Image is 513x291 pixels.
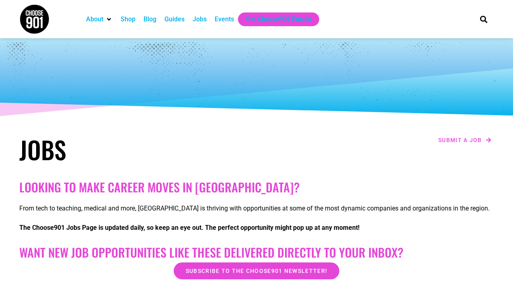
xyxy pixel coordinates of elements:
a: Subscribe to the Choose901 newsletter! [174,262,339,279]
h1: Jobs [19,135,252,164]
nav: Main nav [82,12,466,26]
a: About [86,14,103,24]
div: About [82,12,117,26]
a: Events [215,14,234,24]
strong: The Choose901 Jobs Page is updated daily, so keep an eye out. The perfect opportunity might pop u... [19,224,359,231]
span: Submit a job [438,137,482,143]
a: Shop [121,14,135,24]
a: Jobs [193,14,207,24]
h2: Looking to make career moves in [GEOGRAPHIC_DATA]? [19,180,494,194]
a: Get Choose901 Emails [246,14,311,24]
div: Search [477,12,490,26]
p: From tech to teaching, medical and more, [GEOGRAPHIC_DATA] is thriving with opportunities at some... [19,204,494,213]
a: Blog [144,14,156,24]
h2: Want New Job Opportunities like these Delivered Directly to your Inbox? [19,245,494,260]
a: Submit a job [436,135,494,145]
span: Subscribe to the Choose901 newsletter! [186,268,327,274]
a: Guides [164,14,185,24]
